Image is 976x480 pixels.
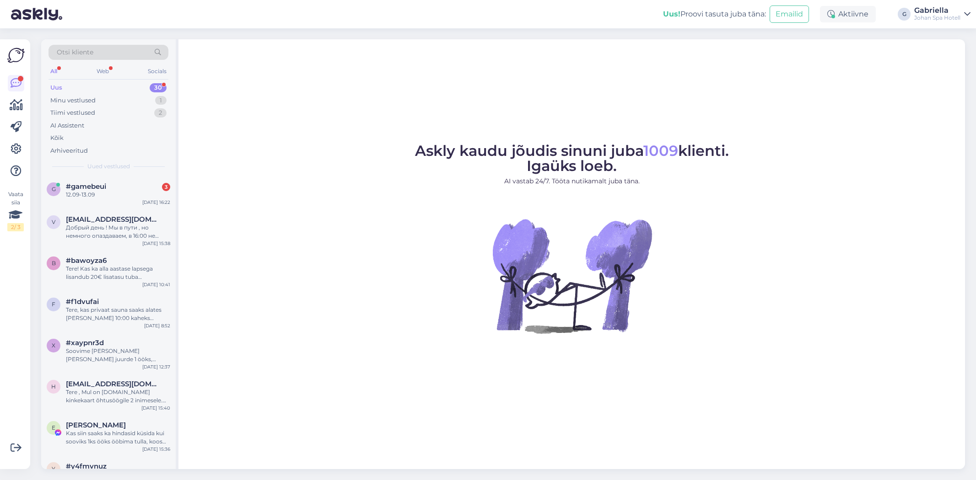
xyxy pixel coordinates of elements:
[87,162,130,171] span: Uued vestlused
[142,446,170,453] div: [DATE] 15:36
[142,363,170,370] div: [DATE] 12:37
[66,380,161,388] span: hannusanneli@gmail.com
[50,146,88,155] div: Arhiveeritud
[52,186,56,192] span: g
[663,9,766,20] div: Proovi tasuta juba täna:
[95,65,111,77] div: Web
[162,183,170,191] div: 3
[490,193,654,358] img: No Chat active
[142,281,170,288] div: [DATE] 10:41
[914,14,960,21] div: Johan Spa Hotell
[898,8,911,21] div: G
[66,298,99,306] span: #f1dvufai
[154,108,167,117] div: 2
[643,142,678,160] span: 1009
[49,65,59,77] div: All
[50,133,64,143] div: Kõik
[52,260,56,267] span: b
[7,190,24,231] div: Vaata siia
[663,10,680,18] b: Uus!
[66,215,161,224] span: vladocek@inbox.lv
[52,219,55,225] span: v
[50,96,96,105] div: Minu vestlused
[50,108,95,117] div: Tiimi vestlused
[415,176,729,186] p: AI vastab 24/7. Tööta nutikamalt juba täna.
[50,83,62,92] div: Uus
[66,347,170,363] div: Soovime [PERSON_NAME] [PERSON_NAME] juurde 1 ööks, kasutada ka spa mõnusid
[7,47,25,64] img: Askly Logo
[770,5,809,23] button: Emailid
[7,223,24,231] div: 2 / 3
[52,342,55,349] span: x
[150,83,167,92] div: 30
[52,424,55,431] span: E
[66,191,170,199] div: 12.09-13.09
[66,265,170,281] div: Tere! Kas ka alla aastase lapsega lisandub 20€ lisatasu tuba broneerides?
[66,224,170,240] div: Добрый день ! Мы в пути , но немного опаздаваем, в 16:00 не успеем. С уважением [PERSON_NAME] [PH...
[66,306,170,322] div: Tere, kas privaat sauna saaks alates [PERSON_NAME] 10:00 kaheks tunniks?
[66,388,170,405] div: Tere , Mul on [DOMAIN_NAME] kinkekaart õhtusöögile 2 inimesele. Kas oleks võimalik broneerida lau...
[66,462,107,470] span: #y4fmvnuz
[144,322,170,329] div: [DATE] 8:52
[66,429,170,446] div: Kas siin saaks ka hindasid küsida kui sooviks 1ks ööks ööbima tulla, koos hommikusöögiga? :)
[66,421,126,429] span: Elis Tunder
[820,6,876,22] div: Aktiivne
[66,256,107,265] span: #bawoyza6
[52,465,55,472] span: y
[52,301,55,308] span: f
[142,240,170,247] div: [DATE] 15:38
[66,339,104,347] span: #xaypnr3d
[142,199,170,206] div: [DATE] 16:22
[914,7,960,14] div: Gabriella
[914,7,971,21] a: GabriellaJohan Spa Hotell
[51,383,56,390] span: h
[155,96,167,105] div: 1
[50,121,84,130] div: AI Assistent
[57,48,93,57] span: Otsi kliente
[141,405,170,411] div: [DATE] 15:40
[146,65,168,77] div: Socials
[66,182,106,191] span: #gamebeui
[415,142,729,175] span: Askly kaudu jõudis sinuni juba klienti. Igaüks loeb.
